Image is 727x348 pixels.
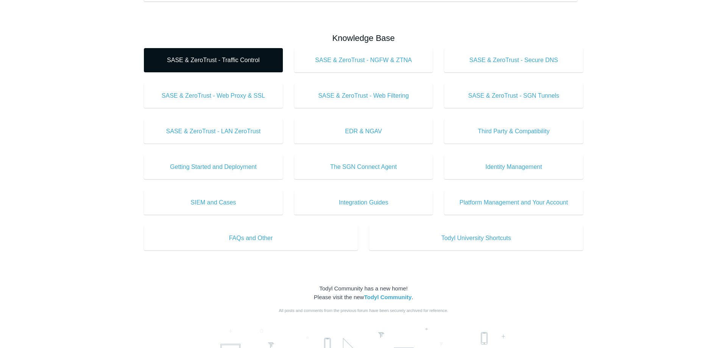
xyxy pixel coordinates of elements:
span: SIEM and Cases [155,198,271,207]
a: Todyl University Shortcuts [369,226,583,250]
h2: Knowledge Base [144,32,583,44]
span: Getting Started and Deployment [155,162,271,172]
a: Integration Guides [294,190,433,215]
a: The SGN Connect Agent [294,155,433,179]
a: EDR & NGAV [294,119,433,144]
a: SASE & ZeroTrust - Secure DNS [444,48,583,72]
a: SASE & ZeroTrust - LAN ZeroTrust [144,119,283,144]
span: SASE & ZeroTrust - LAN ZeroTrust [155,127,271,136]
span: Identity Management [456,162,572,172]
span: SASE & ZeroTrust - NGFW & ZTNA [306,56,422,65]
a: SASE & ZeroTrust - Web Filtering [294,84,433,108]
a: Todyl Community [364,294,412,300]
span: SASE & ZeroTrust - SGN Tunnels [456,91,572,100]
a: SIEM and Cases [144,190,283,215]
div: Todyl Community has a new home! Please visit the new . [144,284,583,301]
a: SASE & ZeroTrust - SGN Tunnels [444,84,583,108]
a: Platform Management and Your Account [444,190,583,215]
a: Third Party & Compatibility [444,119,583,144]
span: The SGN Connect Agent [306,162,422,172]
span: SASE & ZeroTrust - Web Proxy & SSL [155,91,271,100]
span: FAQs and Other [155,234,346,243]
span: Todyl University Shortcuts [381,234,572,243]
span: Platform Management and Your Account [456,198,572,207]
a: Identity Management [444,155,583,179]
span: Third Party & Compatibility [456,127,572,136]
a: SASE & ZeroTrust - NGFW & ZTNA [294,48,433,72]
span: SASE & ZeroTrust - Traffic Control [155,56,271,65]
div: All posts and comments from the previous forum have been securely archived for reference. [144,307,583,314]
a: Getting Started and Deployment [144,155,283,179]
span: EDR & NGAV [306,127,422,136]
a: SASE & ZeroTrust - Traffic Control [144,48,283,72]
span: Integration Guides [306,198,422,207]
a: SASE & ZeroTrust - Web Proxy & SSL [144,84,283,108]
span: SASE & ZeroTrust - Web Filtering [306,91,422,100]
a: FAQs and Other [144,226,358,250]
span: SASE & ZeroTrust - Secure DNS [456,56,572,65]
